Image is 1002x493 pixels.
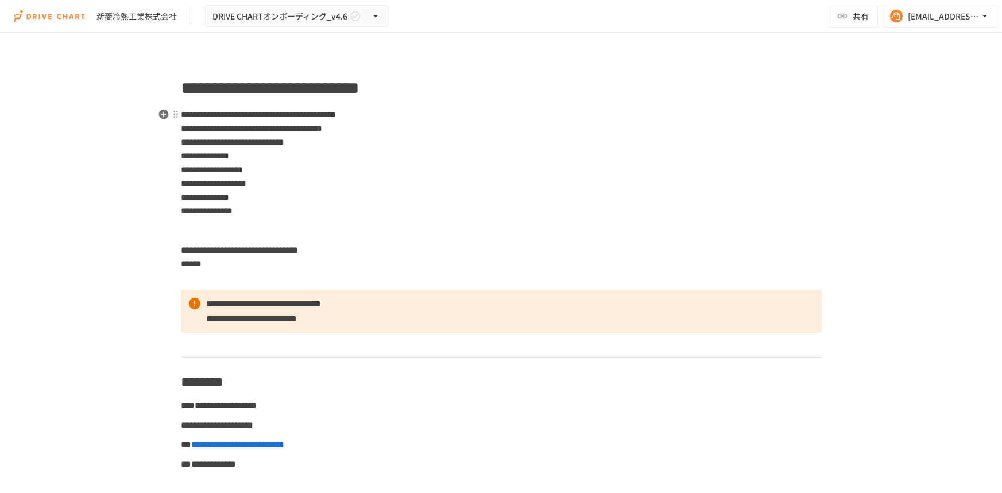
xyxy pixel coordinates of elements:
[212,9,347,24] span: DRIVE CHARTオンボーディング_v4.6
[205,5,389,28] button: DRIVE CHARTオンボーディング_v4.6
[883,5,997,28] button: [EMAIL_ADDRESS][DOMAIN_NAME]
[14,7,87,25] img: i9VDDS9JuLRLX3JIUyK59LcYp6Y9cayLPHs4hOxMB9W
[830,5,878,28] button: 共有
[96,10,177,22] div: 新菱冷熱工業株式会社
[853,10,869,22] span: 共有
[908,9,979,24] div: [EMAIL_ADDRESS][DOMAIN_NAME]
